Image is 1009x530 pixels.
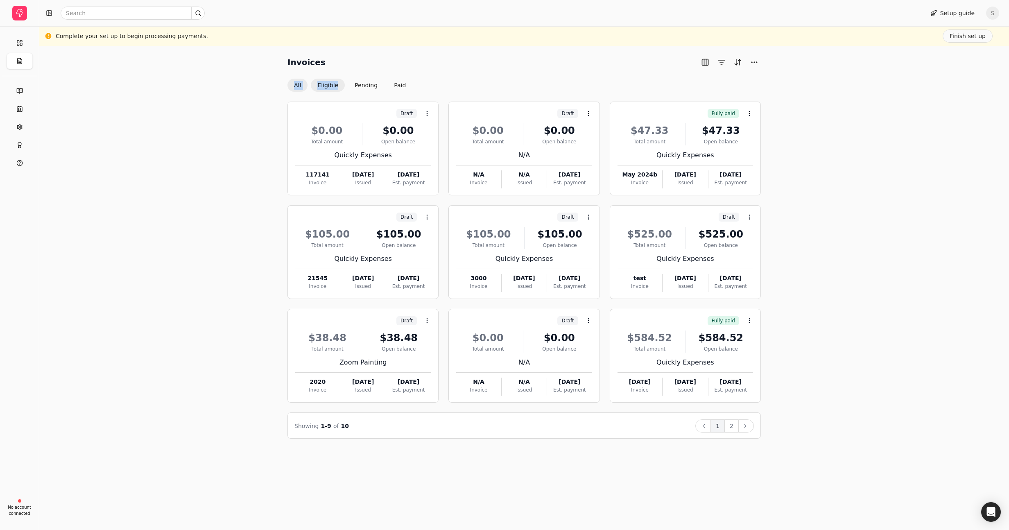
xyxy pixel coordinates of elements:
div: $0.00 [295,123,359,138]
div: Invoice [618,386,662,394]
div: [DATE] [386,274,431,283]
div: Est. payment [386,386,431,394]
span: of [333,423,339,429]
div: Invoice [456,179,501,186]
div: Quickly Expenses [295,254,431,264]
div: Total amount [618,138,682,145]
button: All [287,79,308,92]
div: [DATE] [547,170,592,179]
div: $0.00 [366,123,431,138]
div: Open balance [528,242,592,249]
div: N/A [456,358,592,367]
div: Quickly Expenses [618,358,753,367]
button: Pending [348,79,384,92]
div: $584.52 [689,331,753,345]
span: 10 [341,423,349,429]
span: Draft [561,213,574,221]
div: Est. payment [708,283,753,290]
button: Sort [731,56,744,69]
button: Eligible [311,79,345,92]
div: Quickly Expenses [456,254,592,264]
div: N/A [456,150,592,160]
div: Total amount [456,242,520,249]
div: Quickly Expenses [295,150,431,160]
div: $525.00 [689,227,753,242]
div: Invoice [295,179,340,186]
div: Issued [340,283,385,290]
div: 117141 [295,170,340,179]
button: Paid [387,79,412,92]
div: Issued [663,179,708,186]
div: May 2024b [618,170,662,179]
div: Est. payment [708,386,753,394]
div: Issued [502,283,547,290]
div: Issued [340,179,385,186]
div: $47.33 [689,123,753,138]
button: S [986,7,999,20]
div: Quickly Expenses [618,254,753,264]
div: Total amount [295,345,360,353]
span: 1 - 9 [321,423,331,429]
div: Complete your set up to begin processing payments. [56,32,208,41]
div: Invoice [295,386,340,394]
div: No account connected [4,504,35,516]
div: Issued [340,386,385,394]
div: Open balance [689,242,753,249]
span: Draft [561,110,574,117]
div: N/A [456,378,501,386]
button: 2 [724,419,739,433]
h2: Invoices [287,56,326,69]
div: $0.00 [527,123,592,138]
div: [DATE] [340,378,385,386]
div: Total amount [618,242,682,249]
div: 3000 [456,274,501,283]
span: Draft [400,317,413,324]
div: Invoice filter options [287,79,412,92]
div: 2020 [295,378,340,386]
span: Draft [400,213,413,221]
div: [DATE] [547,274,592,283]
div: [DATE] [340,170,385,179]
span: Draft [723,213,735,221]
div: Open balance [366,138,431,145]
div: Invoice [456,386,501,394]
div: [DATE] [386,378,431,386]
span: Showing [294,423,319,429]
div: [DATE] [708,170,753,179]
div: Est. payment [386,283,431,290]
div: $0.00 [527,331,592,345]
div: $525.00 [618,227,682,242]
div: Est. payment [708,179,753,186]
div: $38.48 [366,331,431,345]
span: Fully paid [712,317,735,324]
div: $0.00 [456,331,520,345]
div: [DATE] [708,274,753,283]
div: Issued [663,283,708,290]
div: Open balance [527,345,592,353]
div: $0.00 [456,123,520,138]
div: [DATE] [663,170,708,179]
div: $47.33 [618,123,682,138]
div: Est. payment [547,386,592,394]
div: Open balance [689,138,753,145]
div: Open balance [527,138,592,145]
button: Setup guide [924,7,981,20]
span: Fully paid [712,110,735,117]
div: Total amount [456,345,520,353]
div: Open balance [366,242,431,249]
div: $584.52 [618,331,682,345]
div: Invoice [618,179,662,186]
a: No account connected [3,496,36,520]
div: $105.00 [295,227,360,242]
button: More [748,56,761,69]
div: [DATE] [708,378,753,386]
div: N/A [456,170,501,179]
div: Total amount [618,345,682,353]
div: Open balance [689,345,753,353]
input: Search [61,7,205,20]
div: [DATE] [502,274,547,283]
div: Est. payment [547,179,592,186]
div: [DATE] [386,170,431,179]
div: N/A [502,170,547,179]
button: Finish set up [943,29,993,43]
